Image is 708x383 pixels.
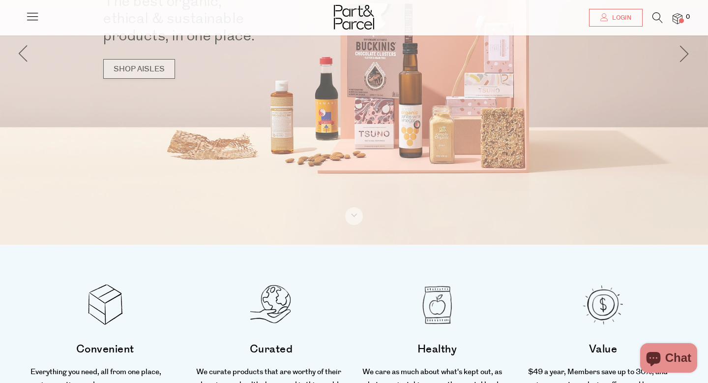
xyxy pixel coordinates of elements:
a: 0 [673,13,682,24]
inbox-online-store-chat: Shopify online store chat [637,343,700,375]
img: part&parcel icon [416,284,458,325]
span: 0 [683,13,692,22]
img: Part&Parcel [334,5,374,30]
h4: Curated [196,340,346,358]
h4: Value [528,340,678,358]
a: Login [589,9,643,27]
img: part&parcel icon [85,284,126,325]
a: SHOP AISLES [103,59,175,79]
h4: Healthy [362,340,512,358]
span: Login [610,14,631,22]
img: part&parcel icon [250,284,292,325]
h4: Convenient [30,340,180,358]
img: part&parcel icon [582,284,623,325]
